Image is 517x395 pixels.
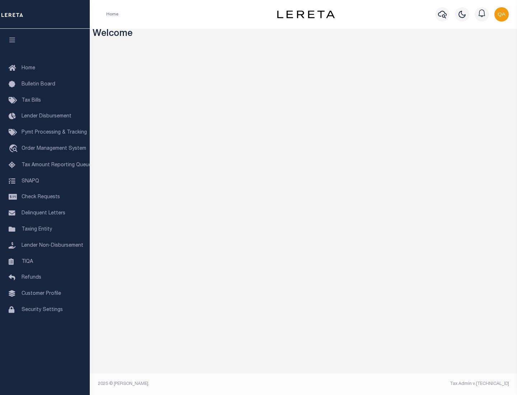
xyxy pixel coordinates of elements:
span: Lender Disbursement [22,114,71,119]
span: Check Requests [22,195,60,200]
span: Order Management System [22,146,86,151]
span: TIQA [22,259,33,264]
li: Home [106,11,118,18]
span: SNAPQ [22,178,39,183]
span: Lender Non-Disbursement [22,243,83,248]
span: Taxing Entity [22,227,52,232]
div: Tax Admin v.[TECHNICAL_ID] [309,381,509,387]
span: Security Settings [22,307,63,312]
span: Pymt Processing & Tracking [22,130,87,135]
img: svg+xml;base64,PHN2ZyB4bWxucz0iaHR0cDovL3d3dy53My5vcmcvMjAwMC9zdmciIHBvaW50ZXItZXZlbnRzPSJub25lIi... [494,7,509,22]
h3: Welcome [93,29,514,40]
span: Tax Amount Reporting Queue [22,163,92,168]
span: Home [22,66,35,71]
span: Customer Profile [22,291,61,296]
img: logo-dark.svg [277,10,335,18]
span: Delinquent Letters [22,211,65,216]
span: Tax Bills [22,98,41,103]
div: 2025 © [PERSON_NAME]. [93,381,304,387]
span: Refunds [22,275,41,280]
span: Bulletin Board [22,82,55,87]
i: travel_explore [9,144,20,154]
